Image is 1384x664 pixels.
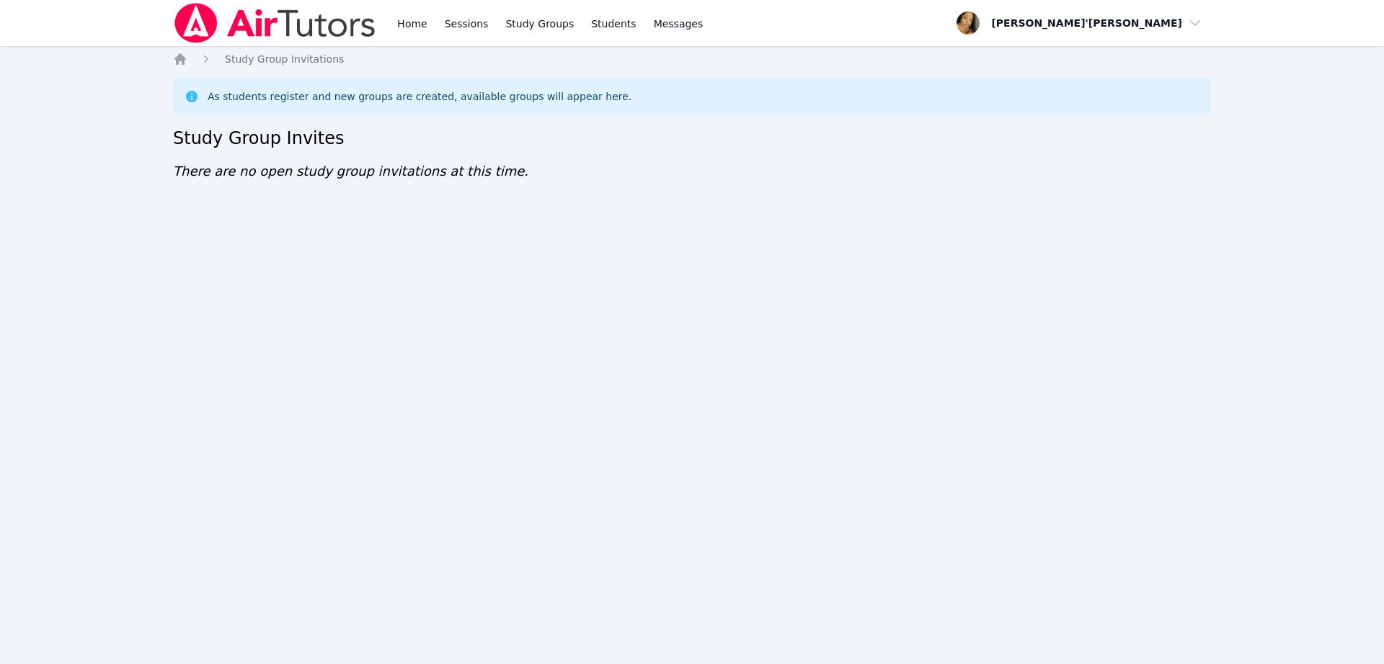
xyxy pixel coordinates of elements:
[225,52,344,66] a: Study Group Invitations
[225,53,344,65] span: Study Group Invitations
[173,163,528,179] span: There are no open study group invitations at this time.
[173,3,377,43] img: Air Tutors
[173,52,1211,66] nav: Breadcrumb
[654,17,704,31] span: Messages
[173,127,1211,150] h2: Study Group Invites
[208,89,631,104] div: As students register and new groups are created, available groups will appear here.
